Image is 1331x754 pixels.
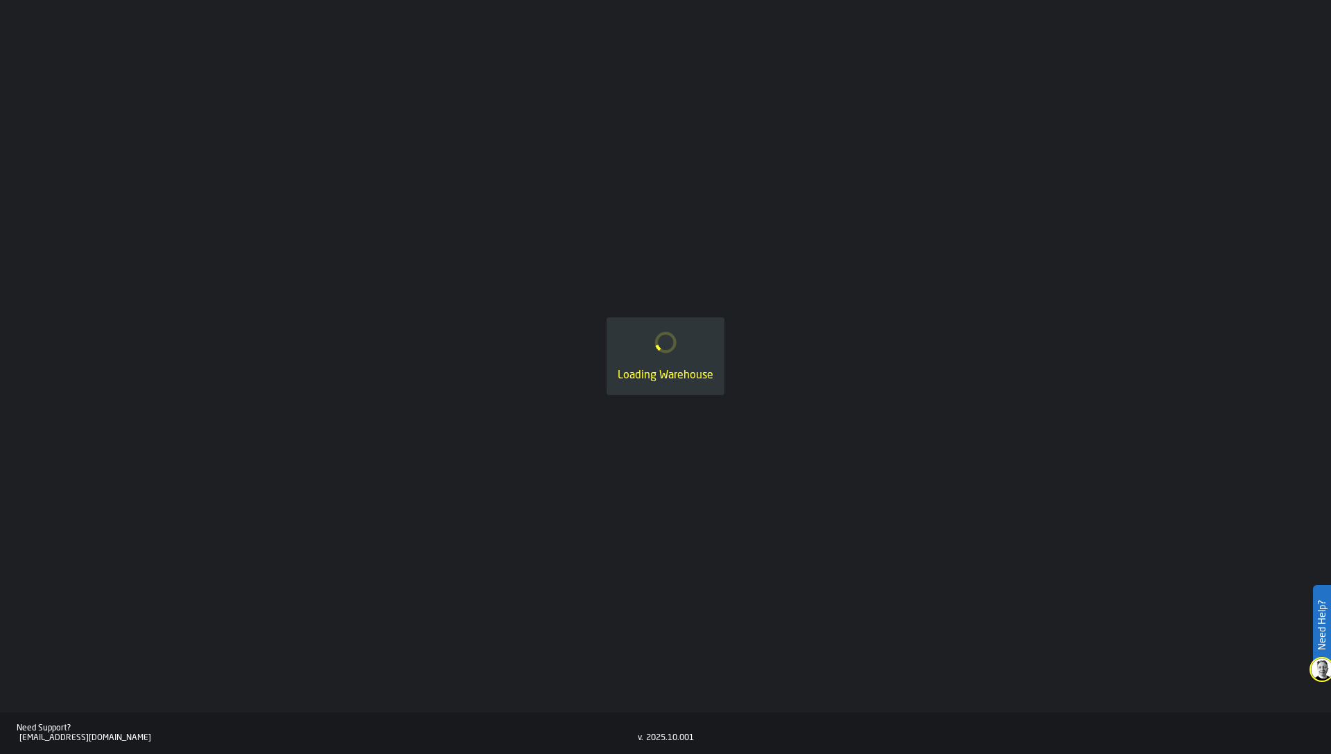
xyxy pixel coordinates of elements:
[618,367,713,384] div: Loading Warehouse
[646,733,694,743] div: 2025.10.001
[17,724,638,743] a: Need Support?[EMAIL_ADDRESS][DOMAIN_NAME]
[638,733,643,743] div: v.
[17,724,638,733] div: Need Support?
[19,733,638,743] div: [EMAIL_ADDRESS][DOMAIN_NAME]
